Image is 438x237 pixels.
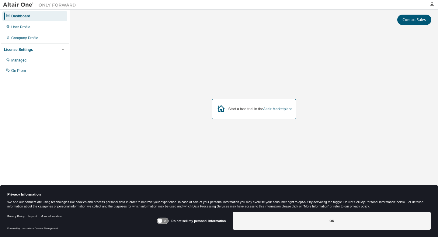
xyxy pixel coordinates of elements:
div: Managed [11,58,26,63]
div: License Settings [4,47,33,52]
div: User Profile [11,25,30,30]
a: Altair Marketplace [263,107,292,111]
div: Start a free trial in the [228,107,293,111]
button: Contact Sales [397,15,431,25]
div: Dashboard [11,14,30,19]
div: Company Profile [11,36,38,41]
img: Altair One [3,2,79,8]
div: On Prem [11,68,26,73]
